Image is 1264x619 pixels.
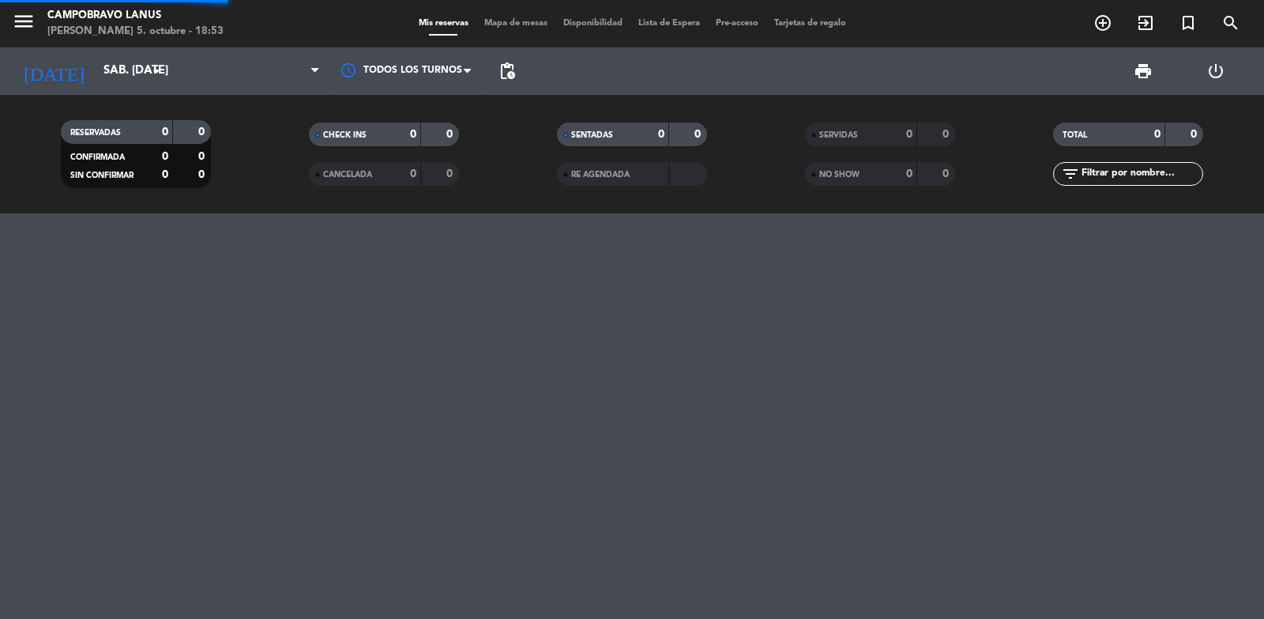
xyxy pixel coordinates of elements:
[708,19,766,28] span: Pre-acceso
[70,172,134,179] span: SIN CONFIRMAR
[162,126,168,138] strong: 0
[1206,62,1225,81] i: power_settings_new
[819,171,860,179] span: NO SHOW
[411,19,476,28] span: Mis reservas
[819,131,858,139] span: SERVIDAS
[1063,131,1087,139] span: TOTAL
[410,168,416,179] strong: 0
[12,9,36,33] i: menu
[1134,62,1153,81] span: print
[1080,165,1202,183] input: Filtrar por nombre...
[555,19,630,28] span: Disponibilidad
[571,171,630,179] span: RE AGENDADA
[694,129,704,140] strong: 0
[1154,129,1161,140] strong: 0
[1093,13,1112,32] i: add_circle_outline
[323,131,367,139] span: CHECK INS
[47,8,224,24] div: CAMPOBRAVO Lanus
[1061,164,1080,183] i: filter_list
[198,169,208,180] strong: 0
[658,129,664,140] strong: 0
[1179,47,1252,95] div: LOG OUT
[498,62,517,81] span: pending_actions
[410,129,416,140] strong: 0
[906,129,912,140] strong: 0
[446,168,456,179] strong: 0
[446,129,456,140] strong: 0
[198,126,208,138] strong: 0
[942,168,952,179] strong: 0
[70,129,121,137] span: RESERVADAS
[162,169,168,180] strong: 0
[12,9,36,39] button: menu
[630,19,708,28] span: Lista de Espera
[70,153,125,161] span: CONFIRMADA
[323,171,372,179] span: CANCELADA
[147,62,166,81] i: arrow_drop_down
[476,19,555,28] span: Mapa de mesas
[906,168,912,179] strong: 0
[766,19,854,28] span: Tarjetas de regalo
[1221,13,1240,32] i: search
[1191,129,1200,140] strong: 0
[1136,13,1155,32] i: exit_to_app
[571,131,613,139] span: SENTADAS
[47,24,224,40] div: [PERSON_NAME] 5. octubre - 18:53
[198,151,208,162] strong: 0
[12,54,96,89] i: [DATE]
[162,151,168,162] strong: 0
[942,129,952,140] strong: 0
[1179,13,1198,32] i: turned_in_not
